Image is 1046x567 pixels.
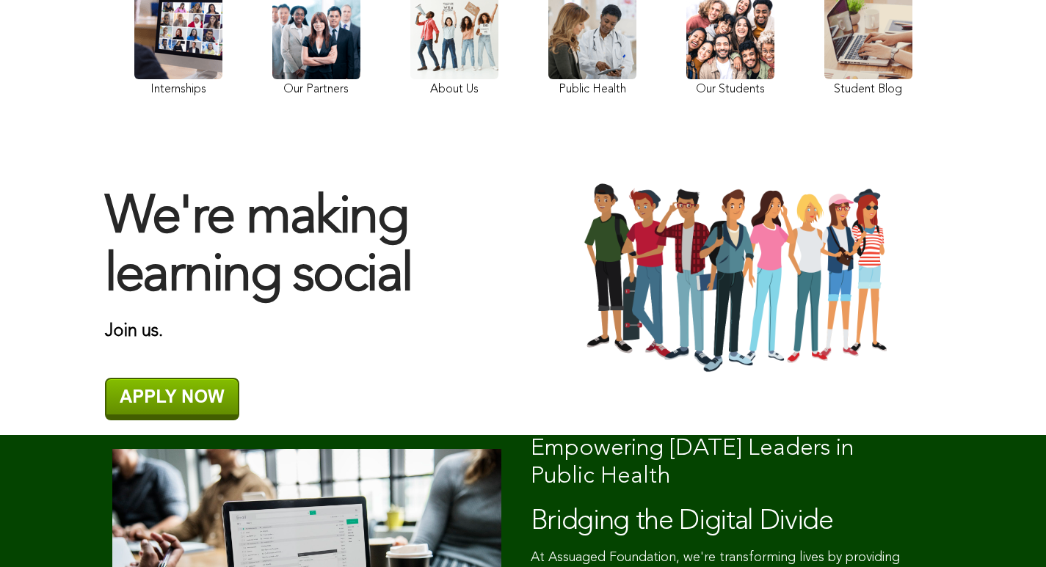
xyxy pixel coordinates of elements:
[973,497,1046,567] iframe: Chat Widget
[105,378,239,420] img: APPLY NOW
[105,190,509,306] h1: We're making learning social
[538,181,942,376] img: Group-Of-Students-Assuaged
[531,505,920,539] h2: Bridging the Digital Divide
[105,323,163,340] strong: Join us.
[531,435,920,491] div: Empowering [DATE] Leaders in Public Health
